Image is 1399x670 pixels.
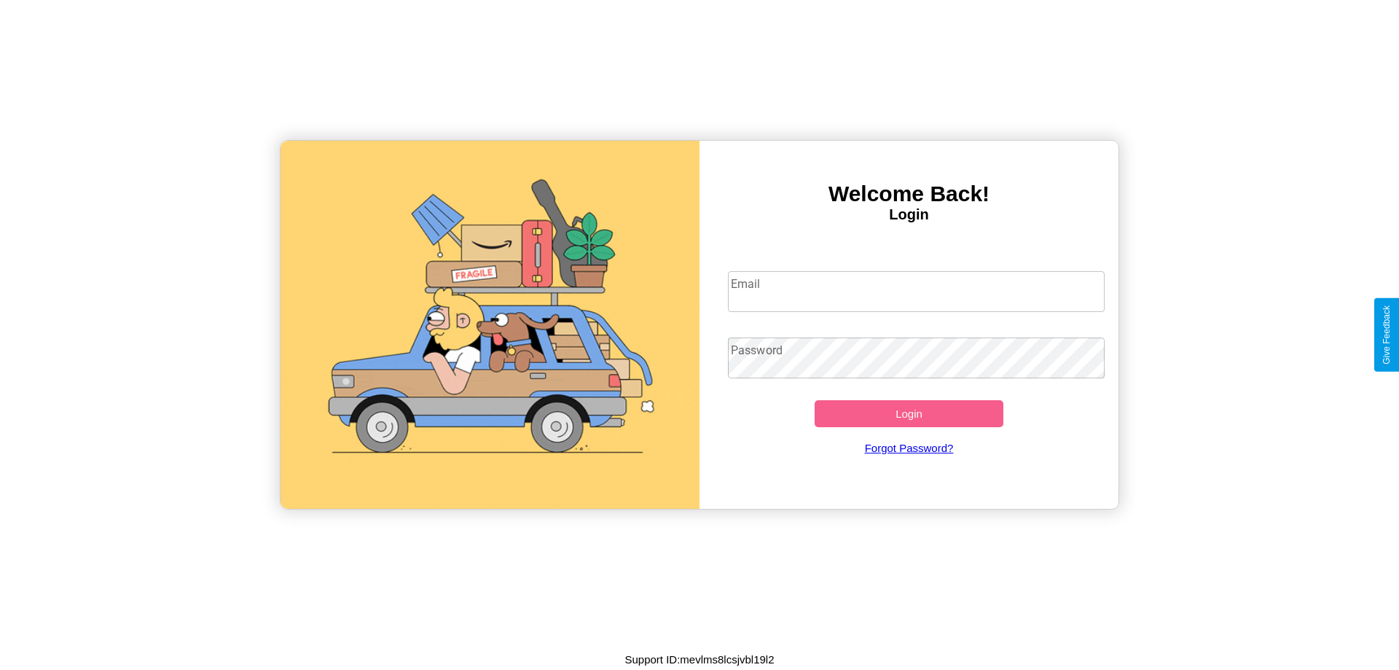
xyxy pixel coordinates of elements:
[699,206,1118,223] h4: Login
[699,182,1118,206] h3: Welcome Back!
[624,650,774,669] p: Support ID: mevlms8lcsjvbl19l2
[815,400,1003,427] button: Login
[721,427,1098,469] a: Forgot Password?
[281,141,699,509] img: gif
[1382,305,1392,365] div: Give Feedback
